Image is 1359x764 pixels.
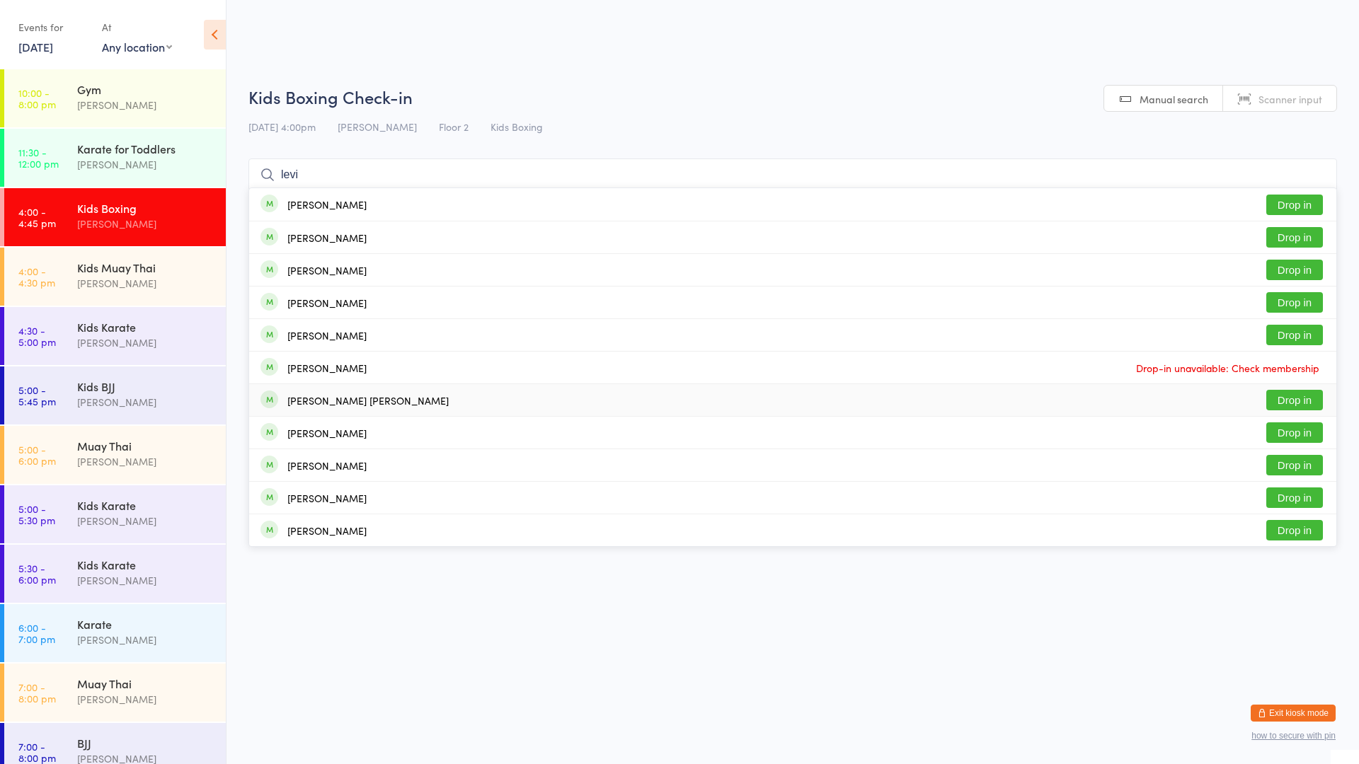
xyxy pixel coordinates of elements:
[18,384,56,407] time: 5:00 - 5:45 pm
[287,297,367,308] div: [PERSON_NAME]
[287,427,367,439] div: [PERSON_NAME]
[1266,422,1323,443] button: Drop in
[287,265,367,276] div: [PERSON_NAME]
[1266,455,1323,475] button: Drop in
[1140,92,1208,106] span: Manual search
[1132,357,1323,378] span: Drop-in unavailable: Check membership
[338,120,417,134] span: [PERSON_NAME]
[18,146,59,169] time: 11:30 - 12:00 pm
[77,81,214,97] div: Gym
[18,503,55,526] time: 5:00 - 5:30 pm
[4,366,226,424] a: 5:00 -5:45 pmKids BJJ[PERSON_NAME]
[1266,520,1323,540] button: Drop in
[287,330,367,341] div: [PERSON_NAME]
[77,319,214,335] div: Kids Karate
[77,691,214,707] div: [PERSON_NAME]
[4,129,226,187] a: 11:30 -12:00 pmKarate for Toddlers[PERSON_NAME]
[18,87,56,110] time: 10:00 - 8:00 pm
[1251,705,1336,722] button: Exit kiosk mode
[77,394,214,410] div: [PERSON_NAME]
[4,307,226,365] a: 4:30 -5:00 pmKids Karate[PERSON_NAME]
[1266,487,1323,508] button: Drop in
[4,188,226,246] a: 4:00 -4:45 pmKids Boxing[PERSON_NAME]
[18,562,56,585] time: 5:30 - 6:00 pm
[1266,292,1323,313] button: Drop in
[1258,92,1322,106] span: Scanner input
[77,335,214,351] div: [PERSON_NAME]
[77,735,214,751] div: BJJ
[4,545,226,603] a: 5:30 -6:00 pmKids Karate[PERSON_NAME]
[287,395,449,406] div: [PERSON_NAME] [PERSON_NAME]
[18,39,53,54] a: [DATE]
[18,16,88,39] div: Events for
[77,378,214,394] div: Kids BJJ
[287,199,367,210] div: [PERSON_NAME]
[4,664,226,722] a: 7:00 -8:00 pmMuay Thai[PERSON_NAME]
[18,206,56,228] time: 4:00 - 4:45 pm
[4,426,226,484] a: 5:00 -6:00 pmMuay Thai[PERSON_NAME]
[77,453,214,470] div: [PERSON_NAME]
[287,362,367,374] div: [PERSON_NAME]
[1251,731,1336,741] button: how to secure with pin
[77,497,214,513] div: Kids Karate
[18,444,56,466] time: 5:00 - 6:00 pm
[1266,260,1323,280] button: Drop in
[77,216,214,232] div: [PERSON_NAME]
[287,525,367,536] div: [PERSON_NAME]
[102,16,172,39] div: At
[18,622,55,644] time: 6:00 - 7:00 pm
[77,275,214,291] div: [PERSON_NAME]
[77,632,214,648] div: [PERSON_NAME]
[4,248,226,306] a: 4:00 -4:30 pmKids Muay Thai[PERSON_NAME]
[4,69,226,127] a: 10:00 -8:00 pmGym[PERSON_NAME]
[491,120,543,134] span: Kids Boxing
[4,485,226,543] a: 5:00 -5:30 pmKids Karate[PERSON_NAME]
[18,741,56,763] time: 7:00 - 8:00 pm
[77,572,214,589] div: [PERSON_NAME]
[77,438,214,453] div: Muay Thai
[77,616,214,632] div: Karate
[1266,325,1323,345] button: Drop in
[77,513,214,529] div: [PERSON_NAME]
[439,120,469,134] span: Floor 2
[4,604,226,662] a: 6:00 -7:00 pmKarate[PERSON_NAME]
[248,85,1337,108] h2: Kids Boxing Check-in
[102,39,172,54] div: Any location
[287,232,367,243] div: [PERSON_NAME]
[1266,390,1323,410] button: Drop in
[18,681,56,704] time: 7:00 - 8:00 pm
[18,265,55,288] time: 4:00 - 4:30 pm
[248,158,1337,191] input: Search
[287,492,367,504] div: [PERSON_NAME]
[18,325,56,347] time: 4:30 - 5:00 pm
[77,676,214,691] div: Muay Thai
[77,557,214,572] div: Kids Karate
[248,120,316,134] span: [DATE] 4:00pm
[77,200,214,216] div: Kids Boxing
[77,156,214,173] div: [PERSON_NAME]
[77,97,214,113] div: [PERSON_NAME]
[77,260,214,275] div: Kids Muay Thai
[1266,195,1323,215] button: Drop in
[77,141,214,156] div: Karate for Toddlers
[287,460,367,471] div: [PERSON_NAME]
[1266,227,1323,248] button: Drop in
